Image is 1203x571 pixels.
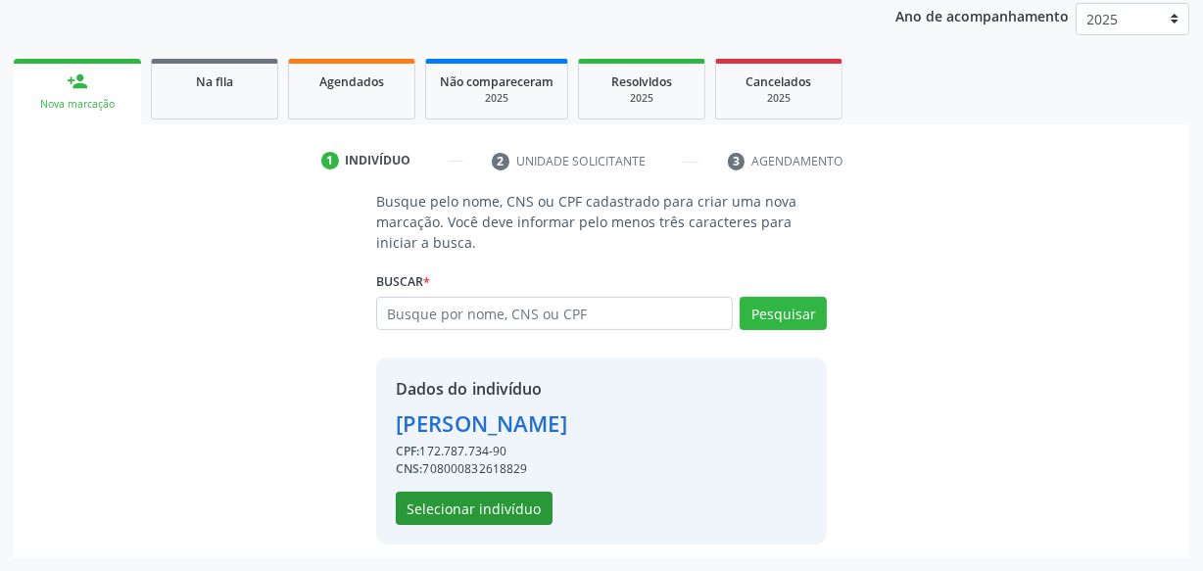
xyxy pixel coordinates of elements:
div: 2025 [440,91,553,106]
div: Nova marcação [27,97,127,112]
div: person_add [67,71,88,92]
div: 1 [321,152,339,169]
span: Resolvidos [611,73,672,90]
div: 2025 [593,91,691,106]
label: Buscar [376,266,430,297]
button: Selecionar indivíduo [396,492,553,525]
button: Pesquisar [740,297,827,330]
p: Ano de acompanhamento [895,3,1069,27]
span: CNS: [396,460,423,477]
span: Na fila [196,73,233,90]
div: [PERSON_NAME] [396,407,567,440]
div: 2025 [730,91,828,106]
span: Agendados [319,73,384,90]
span: CPF: [396,443,420,459]
input: Busque por nome, CNS ou CPF [376,297,733,330]
div: Dados do indivíduo [396,377,567,401]
div: 708000832618829 [396,460,567,478]
div: 172.787.734-90 [396,443,567,460]
p: Busque pelo nome, CNS ou CPF cadastrado para criar uma nova marcação. Você deve informar pelo men... [376,191,827,253]
div: Indivíduo [346,152,411,169]
span: Cancelados [746,73,812,90]
span: Não compareceram [440,73,553,90]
